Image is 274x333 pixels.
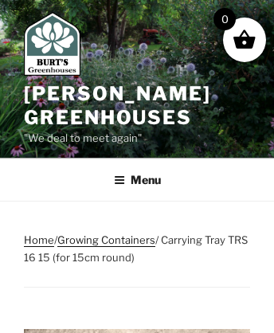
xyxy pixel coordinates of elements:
[213,8,236,30] span: 0
[57,233,155,246] a: Growing Containers
[24,233,54,246] a: Home
[24,12,80,76] img: Burt's Greenhouses
[24,232,250,288] nav: Breadcrumb
[24,82,211,129] a: [PERSON_NAME] Greenhouses
[103,160,172,199] button: Menu
[24,130,250,147] p: "We deal to meet again"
